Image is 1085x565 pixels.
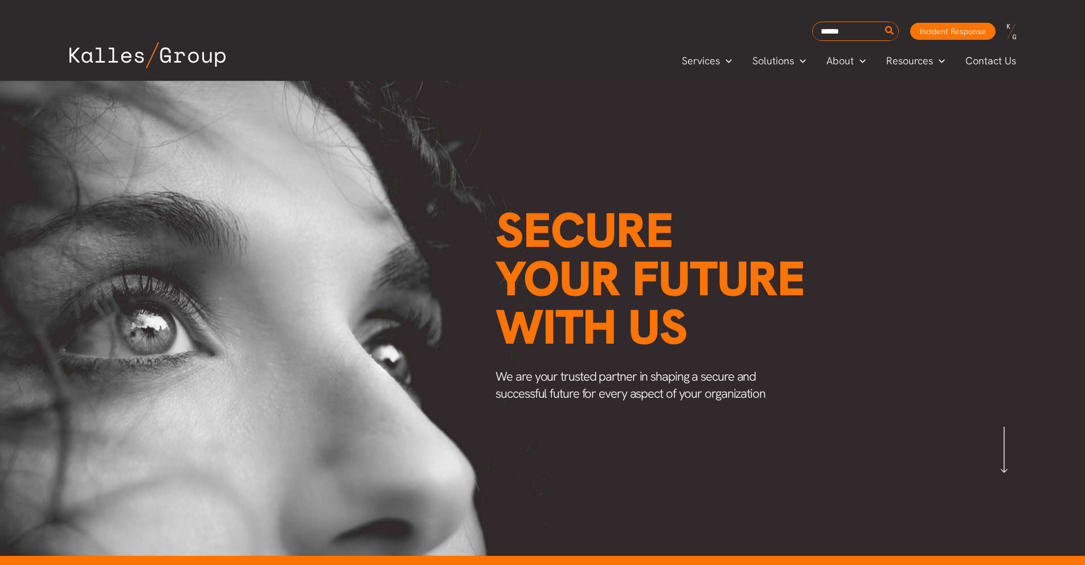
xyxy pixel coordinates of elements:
span: Menu Toggle [854,52,866,69]
nav: Primary Site Navigation [672,51,1027,70]
a: SolutionsMenu Toggle [742,52,816,69]
a: AboutMenu Toggle [816,52,876,69]
span: Menu Toggle [933,52,945,69]
span: Contact Us [965,52,1016,69]
span: Secure your future with us [496,199,805,358]
span: Resources [886,52,933,69]
a: ResourcesMenu Toggle [876,52,955,69]
span: We are your trusted partner in shaping a secure and successful future for every aspect of your or... [496,368,765,402]
a: Incident Response [910,23,996,40]
span: Solutions [752,52,794,69]
span: Menu Toggle [720,52,732,69]
a: Contact Us [955,52,1027,69]
span: About [826,52,854,69]
img: Kalles Group [69,42,226,68]
a: ServicesMenu Toggle [672,52,742,69]
span: Menu Toggle [794,52,806,69]
button: Search [883,22,897,40]
span: Services [682,52,720,69]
